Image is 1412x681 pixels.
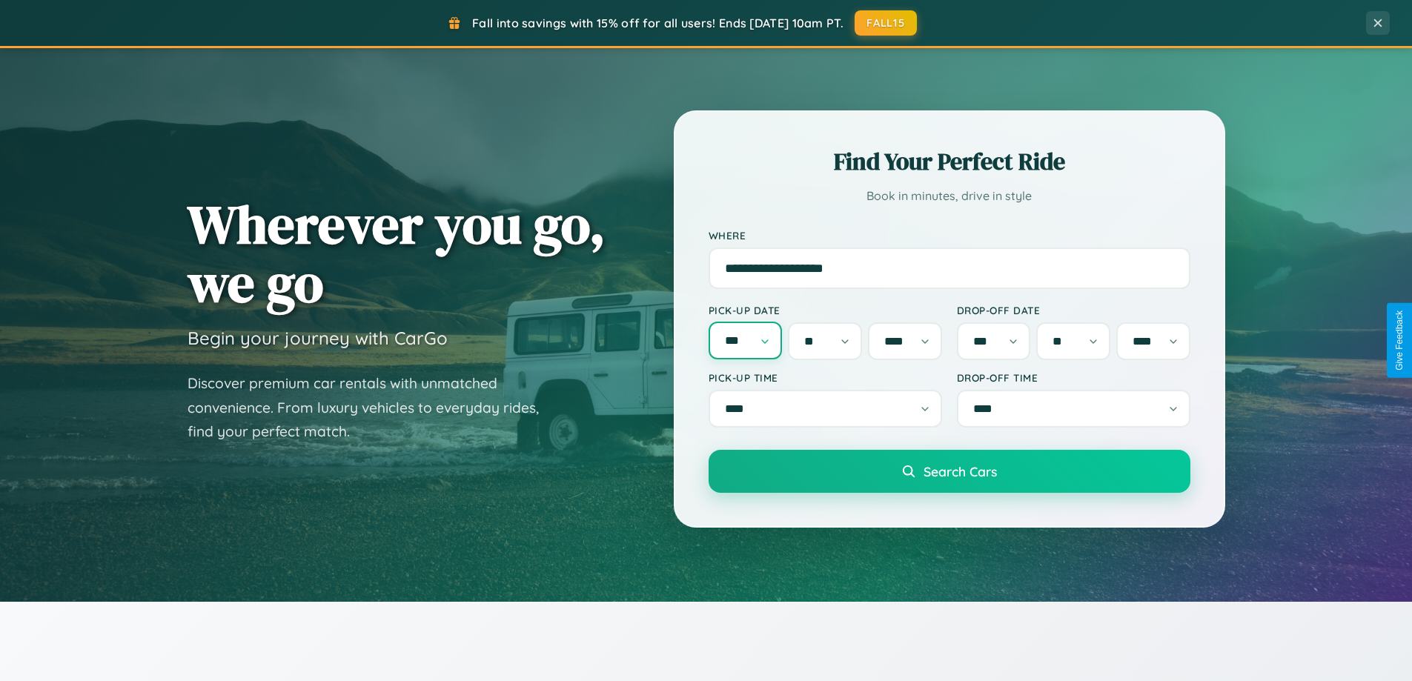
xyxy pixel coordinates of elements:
[472,16,843,30] span: Fall into savings with 15% off for all users! Ends [DATE] 10am PT.
[957,304,1190,316] label: Drop-off Date
[709,450,1190,493] button: Search Cars
[957,371,1190,384] label: Drop-off Time
[709,145,1190,178] h2: Find Your Perfect Ride
[709,304,942,316] label: Pick-up Date
[188,371,558,444] p: Discover premium car rentals with unmatched convenience. From luxury vehicles to everyday rides, ...
[855,10,917,36] button: FALL15
[1394,310,1405,371] div: Give Feedback
[924,463,997,479] span: Search Cars
[188,327,448,349] h3: Begin your journey with CarGo
[709,371,942,384] label: Pick-up Time
[709,185,1190,207] p: Book in minutes, drive in style
[709,229,1190,242] label: Where
[188,195,606,312] h1: Wherever you go, we go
